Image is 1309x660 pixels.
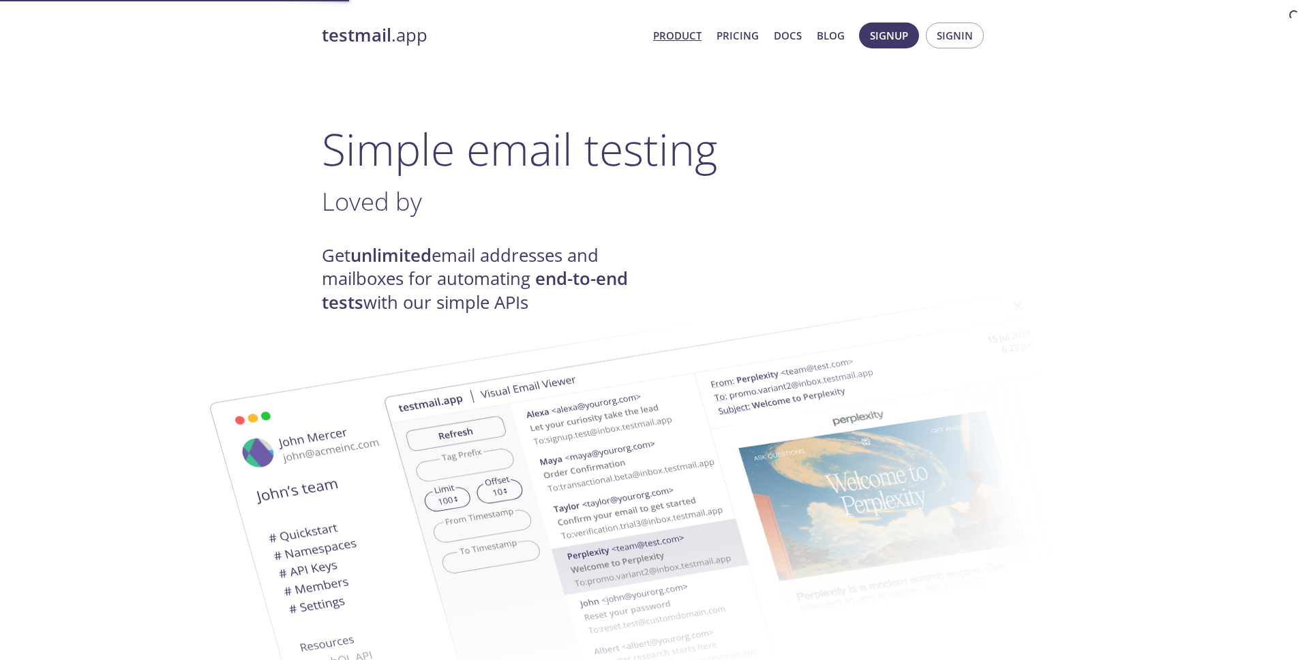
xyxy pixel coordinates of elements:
[717,27,759,44] a: Pricing
[653,27,702,44] a: Product
[926,22,984,48] button: Signin
[322,24,642,47] a: testmail.app
[322,244,654,314] h4: Get email addresses and mailboxes for automating with our simple APIs
[322,267,628,314] strong: end-to-end tests
[322,123,987,175] h1: Simple email testing
[774,27,802,44] a: Docs
[870,27,908,44] span: Signup
[322,184,422,218] span: Loved by
[322,23,391,47] strong: testmail
[859,22,919,48] button: Signup
[350,243,432,267] strong: unlimited
[937,27,973,44] span: Signin
[817,27,845,44] a: Blog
